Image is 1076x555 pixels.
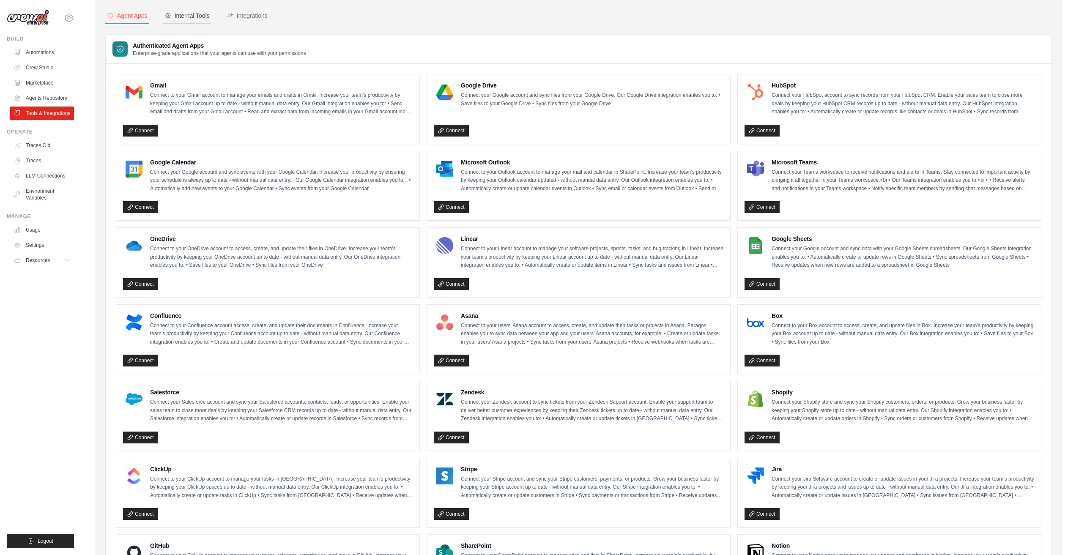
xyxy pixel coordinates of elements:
h4: OneDrive [150,235,413,243]
div: Agent Apps [107,11,148,20]
a: Settings [10,238,74,252]
a: Connect [123,125,158,137]
img: Logo [7,10,49,26]
h4: Google Drive [461,81,723,90]
a: Traces [10,154,74,167]
div: Operate [7,128,74,135]
h4: Notion [772,541,1034,550]
p: Connect your Google account and sync data with your Google Sheets spreadsheets. Our Google Sheets... [772,245,1034,270]
p: Connect to your Confluence account access, create, and update their documents in Confluence. Incr... [150,322,413,347]
img: Google Calendar Logo [126,161,142,178]
p: Connect to your Outlook account to manage your mail and calendar in SharePoint. Increase your tea... [461,168,723,193]
h4: Google Calendar [150,158,413,167]
img: ClickUp Logo [126,468,142,484]
img: Asana Logo [436,314,453,331]
a: Usage [10,223,74,237]
img: Linear Logo [436,237,453,254]
a: Tools & Integrations [10,107,74,120]
p: Connect your Jira Software account to create or update issues in your Jira projects. Increase you... [772,475,1034,500]
h4: Shopify [772,388,1034,396]
button: Agent Apps [105,8,149,24]
h4: SharePoint [461,541,723,550]
a: Connect [745,355,780,366]
a: LLM Connections [10,169,74,183]
a: Connect [123,432,158,443]
h4: Linear [461,235,723,243]
img: Box Logo [747,314,764,331]
a: Connect [745,432,780,443]
h4: Asana [461,312,723,320]
a: Connect [123,278,158,290]
a: Automations [10,46,74,59]
p: Connect your Google account and sync events with your Google Calendar. Increase your productivity... [150,168,413,193]
button: Resources [10,254,74,267]
span: Logout [38,538,53,544]
p: Connect your Stripe account and sync your Stripe customers, payments, or products. Grow your busi... [461,475,723,500]
p: Connect your Teams workspace to receive notifications and alerts in Teams. Stay connected to impo... [772,168,1034,193]
a: Connect [434,432,469,443]
a: Connect [434,125,469,137]
a: Agents Repository [10,91,74,105]
h4: Jira [772,465,1034,473]
a: Connect [745,278,780,290]
a: Connect [123,355,158,366]
a: Traces Old [10,139,74,152]
img: Microsoft Teams Logo [747,161,764,178]
h4: Salesforce [150,388,413,396]
img: Salesforce Logo [126,391,142,407]
a: Connect [123,201,158,213]
p: Connect your Shopify store and sync your Shopify customers, orders, or products. Grow your busine... [772,398,1034,423]
p: Enterprise-grade applications that your agents can use with your permissions [133,50,306,57]
img: Microsoft Outlook Logo [436,161,453,178]
a: Environment Variables [10,184,74,205]
h4: Google Sheets [772,235,1034,243]
p: Connect to your Linear account to manage your software projects, sprints, tasks, and bug tracking... [461,245,723,270]
div: Manage [7,213,74,220]
span: Resources [26,257,50,264]
h4: Zendesk [461,388,723,396]
img: Gmail Logo [126,84,142,101]
p: Connect to your users’ Asana account to access, create, and update their tasks or projects in Asa... [461,322,723,347]
a: Connect [745,508,780,520]
h3: Authenticated Agent Apps [133,41,306,50]
button: Integrations [225,8,269,24]
img: Jira Logo [747,468,764,484]
a: Connect [745,125,780,137]
a: Connect [434,278,469,290]
a: Marketplace [10,76,74,90]
button: Logout [7,534,74,548]
a: Connect [434,201,469,213]
h4: Gmail [150,81,413,90]
a: Connect [434,508,469,520]
div: Build [7,36,74,42]
h4: Microsoft Teams [772,158,1034,167]
h4: GitHub [150,541,413,550]
h4: ClickUp [150,465,413,473]
img: Zendesk Logo [436,391,453,407]
img: Stripe Logo [436,468,453,484]
p: Connect to your Box account to access, create, and update files in Box. Increase your team’s prod... [772,322,1034,347]
img: Google Drive Logo [436,84,453,101]
a: Connect [123,508,158,520]
div: Internal Tools [164,11,210,20]
h4: Microsoft Outlook [461,158,723,167]
p: Connect your HubSpot account to sync records from your HubSpot CRM. Enable your sales team to clo... [772,91,1034,116]
button: Internal Tools [163,8,211,24]
h4: Confluence [150,312,413,320]
a: Crew Studio [10,61,74,74]
p: Connect your Google account and sync files from your Google Drive. Our Google Drive integration e... [461,91,723,108]
img: Confluence Logo [126,314,142,331]
h4: Stripe [461,465,723,473]
p: Connect to your OneDrive account to access, create, and update their files in OneDrive. Increase ... [150,245,413,270]
p: Connect your Salesforce account and sync your Salesforce accounts, contacts, leads, or opportunit... [150,398,413,423]
h4: HubSpot [772,81,1034,90]
p: Connect your Zendesk account to sync tickets from your Zendesk Support account. Enable your suppo... [461,398,723,423]
img: Google Sheets Logo [747,237,764,254]
a: Connect [745,201,780,213]
p: Connect to your ClickUp account to manage your tasks in [GEOGRAPHIC_DATA]. Increase your team’s p... [150,475,413,500]
img: OneDrive Logo [126,237,142,254]
p: Connect to your Gmail account to manage your emails and drafts in Gmail. Increase your team’s pro... [150,91,413,116]
img: Shopify Logo [747,391,764,407]
a: Connect [434,355,469,366]
div: Integrations [227,11,268,20]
